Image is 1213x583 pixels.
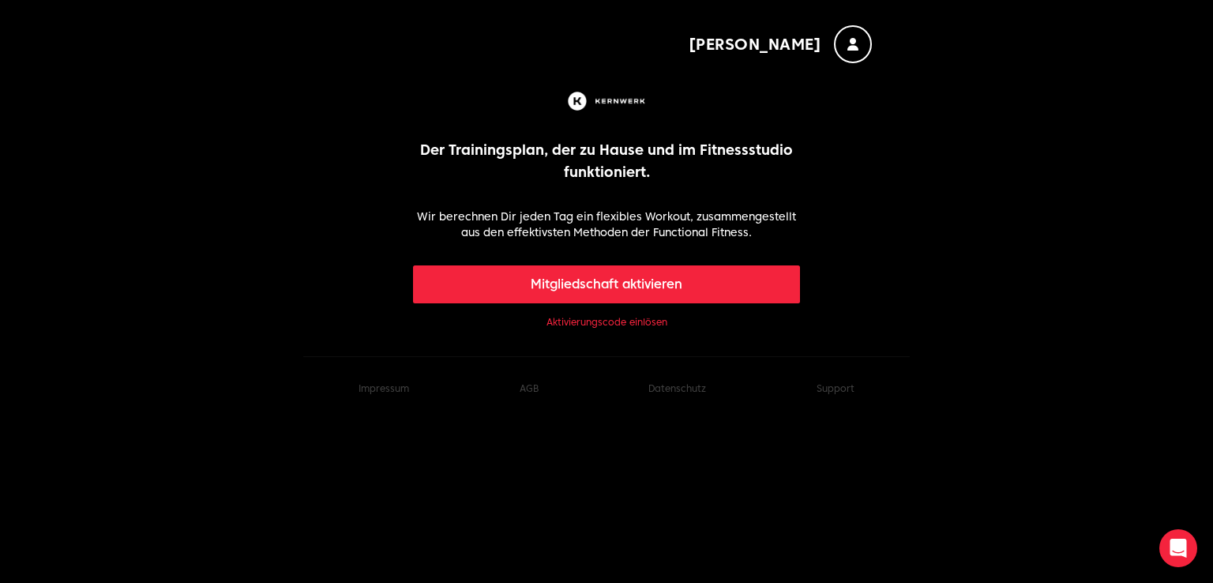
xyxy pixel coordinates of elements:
button: Mitgliedschaft aktivieren [413,265,801,303]
div: Open Intercom Messenger [1159,529,1197,567]
a: Datenschutz [648,382,706,394]
a: AGB [520,382,539,394]
span: [PERSON_NAME] [689,33,822,55]
button: [PERSON_NAME] [689,25,873,63]
p: Der Trainingsplan, der zu Hause und im Fitnessstudio funktioniert. [413,139,801,183]
img: Kernwerk® [565,88,648,114]
button: Support [817,382,854,395]
p: Wir berechnen Dir jeden Tag ein flexibles Workout, zusammengestellt aus den effektivsten Methoden... [413,209,801,240]
a: Impressum [359,382,409,394]
a: Aktivierungscode einlösen [546,316,667,329]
